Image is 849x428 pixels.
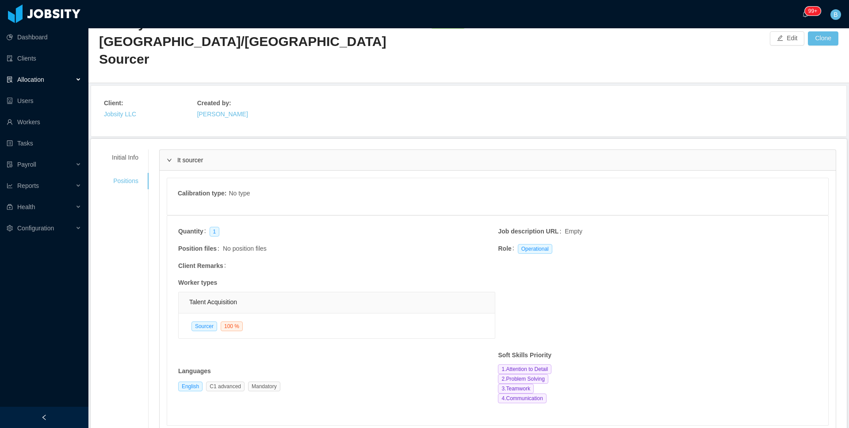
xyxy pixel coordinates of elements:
strong: Quantity [178,228,203,235]
sup: 245 [805,7,821,15]
span: 1 . Attention to Detail [498,364,551,374]
span: Empty [565,227,582,236]
span: Mandatory [248,382,280,391]
strong: Client Remarks [178,262,223,269]
strong: Languages [178,367,211,374]
span: Allocation [17,76,44,83]
span: Health [17,203,35,210]
i: icon: bell [802,11,808,17]
span: No position files [223,244,267,253]
span: 2 . Problem Solving [498,374,548,384]
div: Talent Acquisition [189,292,485,312]
span: C1 advanced [206,382,245,391]
span: 4 . Communication [498,394,546,403]
strong: Soft Skills Priority [498,352,551,359]
button: icon: editEdit [770,31,804,46]
strong: Job description URL [498,228,558,235]
i: icon: setting [7,225,13,231]
strong: Worker types [178,279,217,286]
div: Jobsity LLC - [GEOGRAPHIC_DATA]/[GEOGRAPHIC_DATA] Sourcer [99,15,426,69]
span: It sourcer [177,157,203,164]
strong: Client : [104,99,123,107]
div: No type [229,189,250,200]
div: Initial Info [101,149,149,166]
i: icon: solution [7,76,13,83]
span: B [834,9,838,20]
strong: Position files [178,245,217,252]
span: Configuration [17,225,54,232]
div: Positions [101,173,149,189]
i: icon: line-chart [7,183,13,189]
span: 1 [210,227,220,237]
span: Sourcer [191,321,217,331]
span: 100 % [221,321,243,331]
strong: Created by : [197,99,231,107]
i: icon: file-protect [7,161,13,168]
a: Jobsity LLC [104,111,136,118]
span: Operational [518,244,552,254]
span: English [178,382,203,391]
a: icon: robotUsers [7,92,81,110]
strong: Calibration type : [178,190,226,197]
a: icon: userWorkers [7,113,81,131]
i: icon: medicine-box [7,204,13,210]
a: [PERSON_NAME] [197,111,248,118]
span: Payroll [17,161,36,168]
i: icon: right [167,157,172,163]
button: Clone [808,31,838,46]
span: Reports [17,182,39,189]
strong: Role [498,245,511,252]
a: icon: profileTasks [7,134,81,152]
span: 3 . Teamwork [498,384,534,394]
a: icon: auditClients [7,50,81,67]
div: icon: rightIt sourcer [160,150,836,170]
a: icon: pie-chartDashboard [7,28,81,46]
